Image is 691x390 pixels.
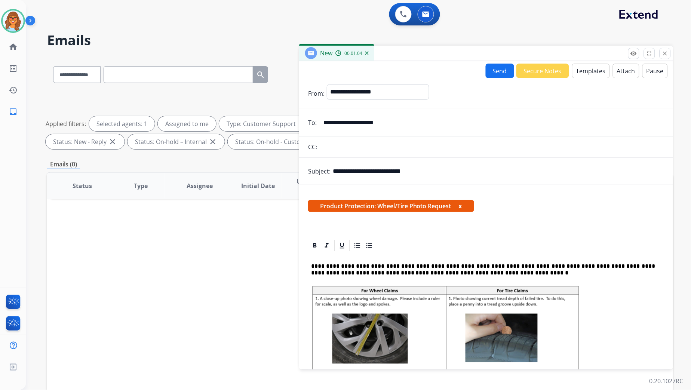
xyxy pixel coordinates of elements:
mat-icon: fullscreen [646,50,653,57]
button: Templates [572,64,610,78]
p: To: [308,118,317,127]
div: Bullet List [364,240,375,251]
span: Assignee [187,181,213,190]
p: CC: [308,142,317,151]
mat-icon: close [108,137,117,146]
button: Pause [642,64,668,78]
div: Selected agents: 1 [89,116,155,131]
span: Initial Date [242,181,275,190]
h2: Emails [47,33,673,48]
mat-icon: list_alt [9,64,18,73]
p: 0.20.1027RC [649,377,684,386]
span: New [320,49,332,57]
button: Send [486,64,514,78]
div: Status: New - Reply [46,134,125,149]
mat-icon: close [208,137,217,146]
button: x [459,202,462,211]
button: Secure Notes [516,64,569,78]
mat-icon: close [297,119,306,128]
p: Applied filters: [46,119,86,128]
span: 00:01:04 [344,50,362,56]
span: Status [73,181,92,190]
mat-icon: close [662,50,669,57]
p: From: [308,89,325,98]
p: Emails (0) [47,160,80,169]
mat-icon: inbox [9,107,18,116]
button: Attach [613,64,639,78]
mat-icon: remove_red_eye [630,50,637,57]
div: Underline [337,240,348,251]
span: Product Protection: Wheel/Tire Photo Request [308,200,474,212]
div: Assigned to me [158,116,216,131]
div: Ordered List [352,240,363,251]
div: Status: On-hold – Internal [128,134,225,149]
mat-icon: history [9,86,18,95]
span: Updated Date [294,177,325,195]
div: Status: On-hold - Customer [228,134,330,149]
div: Bold [309,240,320,251]
p: Subject: [308,167,331,176]
mat-icon: search [256,70,265,79]
img: avatar [3,10,24,31]
div: Italic [321,240,332,251]
mat-icon: home [9,42,18,51]
span: Type [134,181,148,190]
div: Type: Customer Support [219,116,314,131]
